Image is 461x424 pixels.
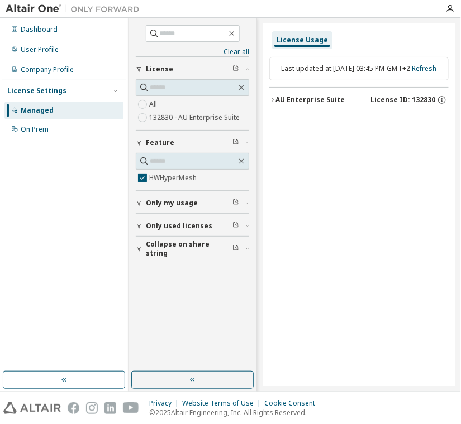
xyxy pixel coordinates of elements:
[3,402,61,414] img: altair_logo.svg
[149,399,182,408] div: Privacy
[123,402,139,414] img: youtube.svg
[21,25,58,34] div: Dashboard
[7,86,66,95] div: License Settings
[136,237,249,261] button: Collapse on share string
[232,199,239,208] span: Clear filter
[149,171,199,185] label: HWHyperMesh
[21,65,74,74] div: Company Profile
[232,138,239,147] span: Clear filter
[68,402,79,414] img: facebook.svg
[412,64,437,73] a: Refresh
[136,47,249,56] a: Clear all
[370,95,435,104] span: License ID: 132830
[21,106,54,115] div: Managed
[136,214,249,238] button: Only used licenses
[136,131,249,155] button: Feature
[146,240,232,258] span: Collapse on share string
[21,45,59,54] div: User Profile
[146,221,212,230] span: Only used licenses
[232,221,239,230] span: Clear filter
[136,191,249,215] button: Only my usage
[146,65,173,74] span: License
[149,408,322,417] p: © 2025 Altair Engineering, Inc. All Rights Reserved.
[21,125,49,134] div: On Prem
[149,98,159,111] label: All
[86,402,98,414] img: instagram.svg
[136,57,249,81] button: License
[182,399,264,408] div: Website Terms of Use
[276,95,345,104] div: AU Enterprise Suite
[146,138,174,147] span: Feature
[269,57,449,80] div: Last updated at: [DATE] 03:45 PM GMT+2
[277,36,328,45] div: License Usage
[146,199,198,208] span: Only my usage
[232,244,239,253] span: Clear filter
[6,3,145,15] img: Altair One
[269,88,449,112] button: AU Enterprise SuiteLicense ID: 132830
[232,65,239,74] span: Clear filter
[104,402,116,414] img: linkedin.svg
[149,111,242,124] label: 132830 - AU Enterprise Suite
[264,399,322,408] div: Cookie Consent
